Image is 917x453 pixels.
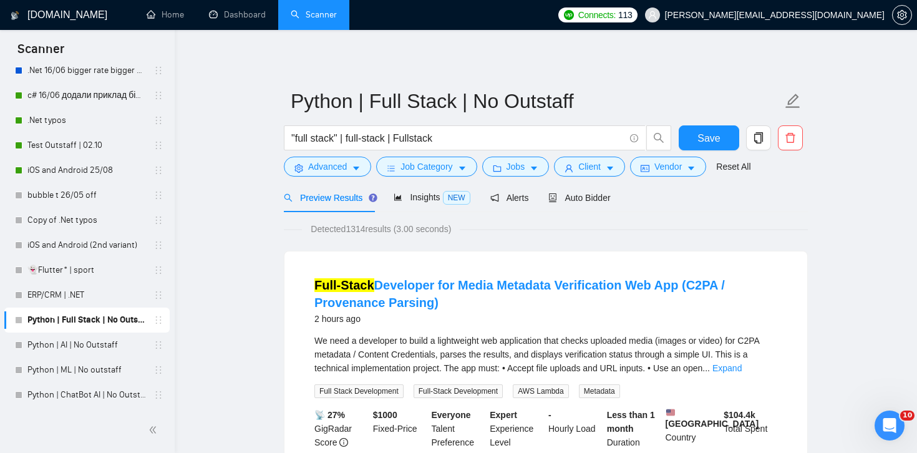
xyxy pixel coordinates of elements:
[487,408,546,449] div: Experience Level
[490,193,499,202] span: notification
[209,9,266,20] a: dashboardDashboard
[712,363,742,373] a: Expand
[530,163,538,173] span: caret-down
[892,10,912,20] a: setting
[153,66,163,75] span: holder
[339,438,348,447] span: info-circle
[630,134,638,142] span: info-circle
[507,160,525,173] span: Jobs
[654,160,682,173] span: Vendor
[27,83,146,108] a: c# 16/06 додали приклад більший кавер
[554,157,625,177] button: userClientcaret-down
[663,408,722,449] div: Country
[153,165,163,175] span: holder
[666,408,675,417] img: 🇺🇸
[153,190,163,200] span: holder
[314,334,777,375] div: We need a developer to build a lightweight web application that checks uploaded media (images or ...
[458,163,467,173] span: caret-down
[27,108,146,133] a: .Net typos
[641,163,649,173] span: idcard
[482,157,550,177] button: folderJobscaret-down
[548,410,551,420] b: -
[153,265,163,275] span: holder
[294,163,303,173] span: setting
[646,125,671,150] button: search
[291,9,337,20] a: searchScanner
[548,193,610,203] span: Auto Bidder
[778,125,803,150] button: delete
[630,157,706,177] button: idcardVendorcaret-down
[687,163,696,173] span: caret-down
[153,140,163,150] span: holder
[607,410,655,434] b: Less than 1 month
[284,193,293,202] span: search
[27,183,146,208] a: bubble t 26/05 off
[153,315,163,325] span: holder
[312,408,371,449] div: GigRadar Score
[371,408,429,449] div: Fixed-Price
[367,192,379,203] div: Tooltip anchor
[490,410,517,420] b: Expert
[618,8,632,22] span: 113
[893,10,911,20] span: setting
[27,58,146,83] a: .Net 16/06 bigger rate bigger cover
[147,9,184,20] a: homeHome
[892,5,912,25] button: setting
[27,258,146,283] a: 👻Flutter* | sport
[875,411,905,441] iframe: Intercom live chat
[27,233,146,258] a: iOS and Android (2nd variant)
[291,85,782,117] input: Scanner name...
[314,311,777,326] div: 2 hours ago
[27,333,146,358] a: Python | AI | No Outstaff
[352,163,361,173] span: caret-down
[153,365,163,375] span: holder
[27,208,146,233] a: Copy of .Net typos
[648,11,657,19] span: user
[153,340,163,350] span: holder
[153,390,163,400] span: holder
[429,408,488,449] div: Talent Preference
[27,158,146,183] a: iOS and Android 25/08
[747,132,770,144] span: copy
[546,408,604,449] div: Hourly Load
[414,384,503,398] span: Full-Stack Development
[148,424,161,436] span: double-left
[697,130,720,146] span: Save
[27,283,146,308] a: ERP/CRM | .NET
[785,93,801,109] span: edit
[314,336,759,373] span: We need a developer to build a lightweight web application that checks uploaded media (images or ...
[443,191,470,205] span: NEW
[579,384,620,398] span: Metadata
[153,290,163,300] span: holder
[314,410,345,420] b: 📡 27%
[291,130,624,146] input: Search Freelance Jobs...
[578,8,616,22] span: Connects:
[513,384,569,398] span: AWS Lambda
[27,358,146,382] a: Python | ML | No outstaff
[376,157,477,177] button: barsJob Categorycaret-down
[548,193,557,202] span: robot
[716,160,750,173] a: Reset All
[746,125,771,150] button: copy
[493,163,502,173] span: folder
[400,160,452,173] span: Job Category
[490,193,529,203] span: Alerts
[373,410,397,420] b: $ 1000
[27,308,146,333] a: Python | Full Stack | No Outstaff
[432,410,471,420] b: Everyone
[314,278,725,309] a: Full-StackDeveloper for Media Metadata Verification Web App (C2PA / Provenance Parsing)
[604,408,663,449] div: Duration
[7,40,74,66] span: Scanner
[779,132,802,144] span: delete
[387,163,395,173] span: bars
[900,411,915,421] span: 10
[564,10,574,20] img: upwork-logo.png
[314,278,374,292] mark: Full-Stack
[284,157,371,177] button: settingAdvancedcaret-down
[721,408,780,449] div: Total Spent
[153,240,163,250] span: holder
[314,384,404,398] span: Full Stack Development
[679,125,739,150] button: Save
[27,133,146,158] a: Test Outstaff | 02.10
[394,192,470,202] span: Insights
